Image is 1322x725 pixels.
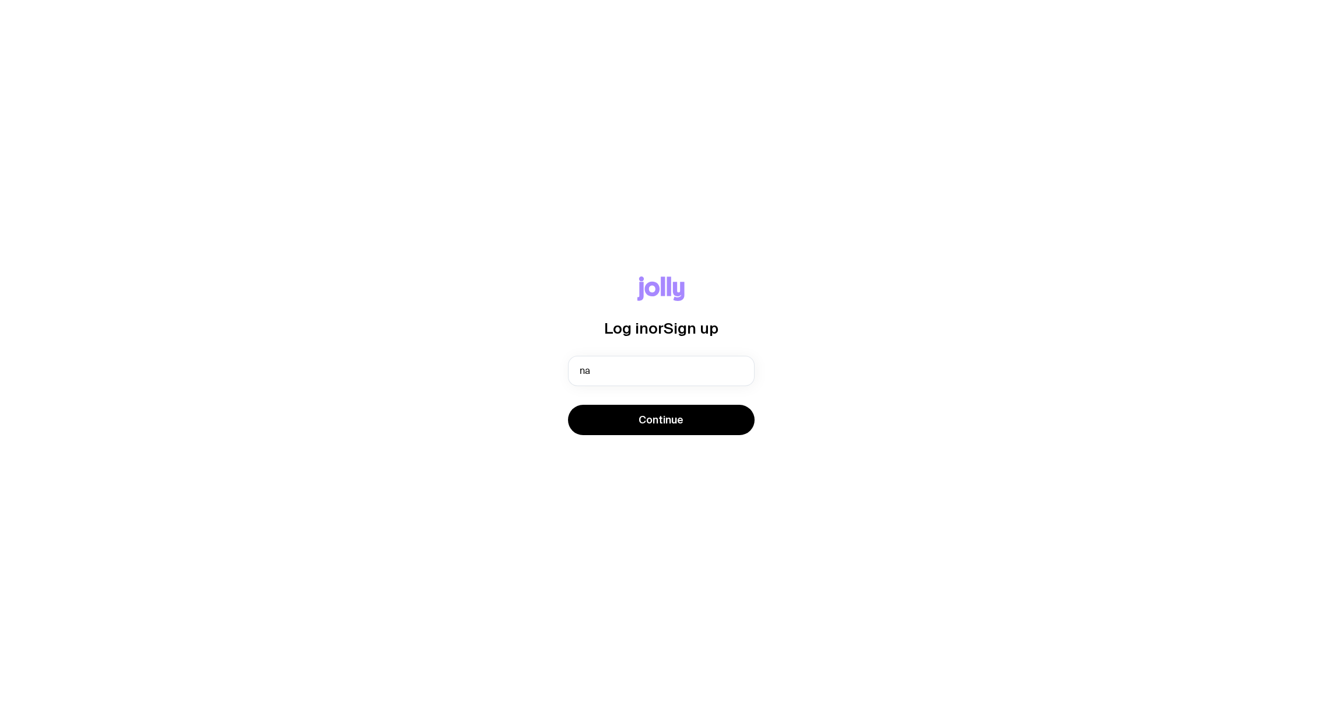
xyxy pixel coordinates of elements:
span: Continue [639,413,683,427]
button: Continue [568,405,755,435]
input: you@email.com [568,356,755,386]
span: Log in [604,320,648,337]
span: Sign up [664,320,718,337]
span: or [648,320,664,337]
